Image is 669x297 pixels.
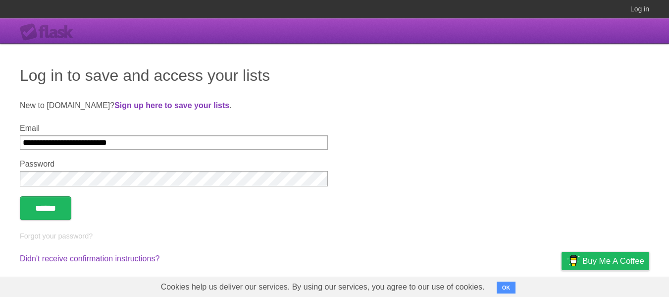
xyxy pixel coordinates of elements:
h1: Log in to save and access your lists [20,63,649,87]
span: Cookies help us deliver our services. By using our services, you agree to our use of cookies. [151,277,495,297]
img: Buy me a coffee [566,252,580,269]
p: New to [DOMAIN_NAME]? . [20,100,649,112]
a: Sign up here to save your lists [114,101,229,110]
button: OK [497,282,516,294]
a: Forgot your password? [20,232,93,240]
span: Buy me a coffee [582,252,644,270]
label: Email [20,124,328,133]
label: Password [20,160,328,169]
a: Didn't receive confirmation instructions? [20,254,159,263]
div: Flask [20,23,79,41]
a: Buy me a coffee [562,252,649,270]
